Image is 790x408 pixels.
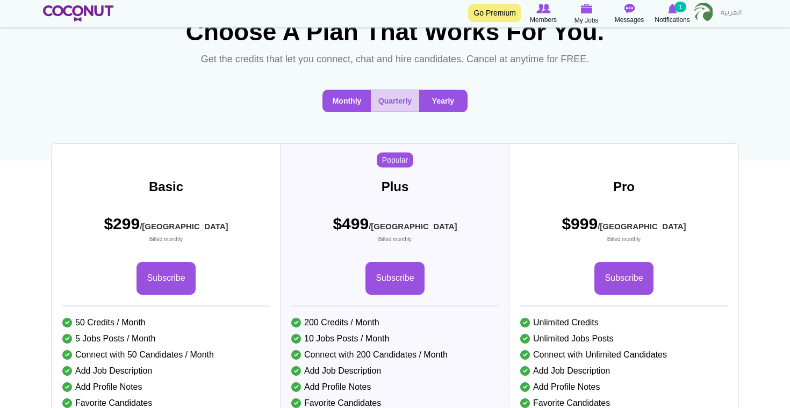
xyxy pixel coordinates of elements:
[674,2,686,12] small: 1
[594,262,653,295] a: Subscribe
[62,347,270,363] li: Connect with 50 Candidates / Month
[624,4,635,13] img: Messages
[197,51,593,68] p: Get the credits that let you connect, chat and hire candidates. Cancel at anytime for FREE.
[365,262,424,295] a: Subscribe
[62,379,270,395] li: Add Profile Notes
[281,180,509,194] h3: Plus
[291,363,499,379] li: Add Job Description
[522,3,565,25] a: Browse Members Members
[291,331,499,347] li: 10 Jobs Posts / Month
[520,315,728,331] li: Unlimited Credits
[291,315,499,331] li: 200 Credits / Month
[668,4,677,13] img: Notifications
[562,236,686,243] small: Billed monthly
[598,222,686,231] sub: /[GEOGRAPHIC_DATA]
[651,3,694,25] a: Notifications Notifications 1
[520,331,728,347] li: Unlimited Jobs Posts
[715,3,747,24] a: العربية
[137,262,195,295] a: Subscribe
[104,236,228,243] small: Billed monthly
[333,213,457,243] span: $499
[419,90,467,112] button: Yearly
[574,15,599,26] span: My Jobs
[562,213,686,243] span: $999
[140,222,228,231] sub: /[GEOGRAPHIC_DATA]
[180,18,610,46] h1: Choose A Plan That Works For You.
[52,180,281,194] h3: Basic
[369,222,457,231] sub: /[GEOGRAPHIC_DATA]
[509,180,738,194] h3: Pro
[323,90,371,112] button: Monthly
[615,14,644,25] span: Messages
[580,4,592,13] img: My Jobs
[62,331,270,347] li: 5 Jobs Posts / Month
[104,213,228,243] span: $299
[520,347,728,363] li: Connect with Unlimited Candidates
[608,3,651,25] a: Messages Messages
[43,5,113,21] img: Home
[468,4,521,22] a: Go Premium
[536,4,550,13] img: Browse Members
[291,347,499,363] li: Connect with 200 Candidates / Month
[333,236,457,243] small: Billed monthly
[291,379,499,395] li: Add Profile Notes
[62,363,270,379] li: Add Job Description
[371,90,419,112] button: Quarterly
[565,3,608,26] a: My Jobs My Jobs
[62,315,270,331] li: 50 Credits / Month
[520,379,728,395] li: Add Profile Notes
[377,152,413,167] span: Popular
[530,14,557,25] span: Members
[655,14,690,25] span: Notifications
[520,363,728,379] li: Add Job Description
